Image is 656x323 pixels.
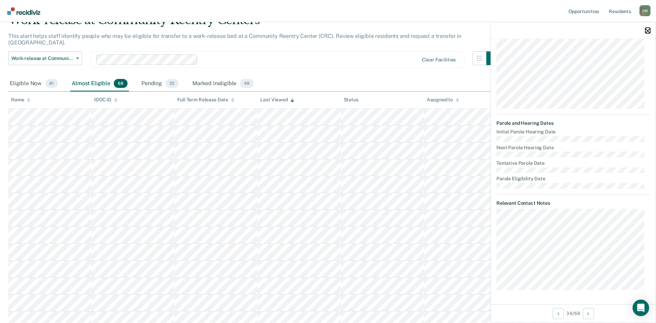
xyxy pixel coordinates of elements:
div: Almost Eligible [70,76,129,91]
dt: Tentative Parole Date [496,160,650,166]
div: Open Intercom Messenger [633,300,649,316]
dt: Parole and Hearing Dates [496,120,650,126]
button: Previous Opportunity [553,308,564,319]
div: Last Viewed [260,97,294,103]
dt: Relevant Contact Notes [496,200,650,206]
div: 34 / 68 [491,304,656,322]
img: Recidiviz [7,7,40,15]
button: Next Opportunity [583,308,594,319]
div: Eligible Now [8,76,59,91]
div: Work-release at Community Reentry Centers [8,13,500,33]
div: IDOC ID [94,97,118,103]
p: This alert helps staff identify people who may be eligible for transfer to a work-release bed at ... [8,33,461,46]
dt: Parole Eligibility Date [496,176,650,182]
span: 68 [114,79,128,88]
div: Assigned to [427,97,459,103]
div: Full Term Release Date [177,97,234,103]
dt: Initial Parole Hearing Date [496,129,650,135]
div: Name [11,97,30,103]
div: D M [639,5,650,16]
div: Pending [140,76,180,91]
span: 22 [165,79,179,88]
span: Work-release at Community Reentry Centers [11,55,73,61]
div: Status [344,97,359,103]
div: Clear facilities [422,57,456,63]
span: 81 [45,79,58,88]
div: Marked Ineligible [191,76,255,91]
span: 49 [240,79,254,88]
dt: Next Parole Hearing Date [496,144,650,150]
button: Profile dropdown button [639,5,650,16]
